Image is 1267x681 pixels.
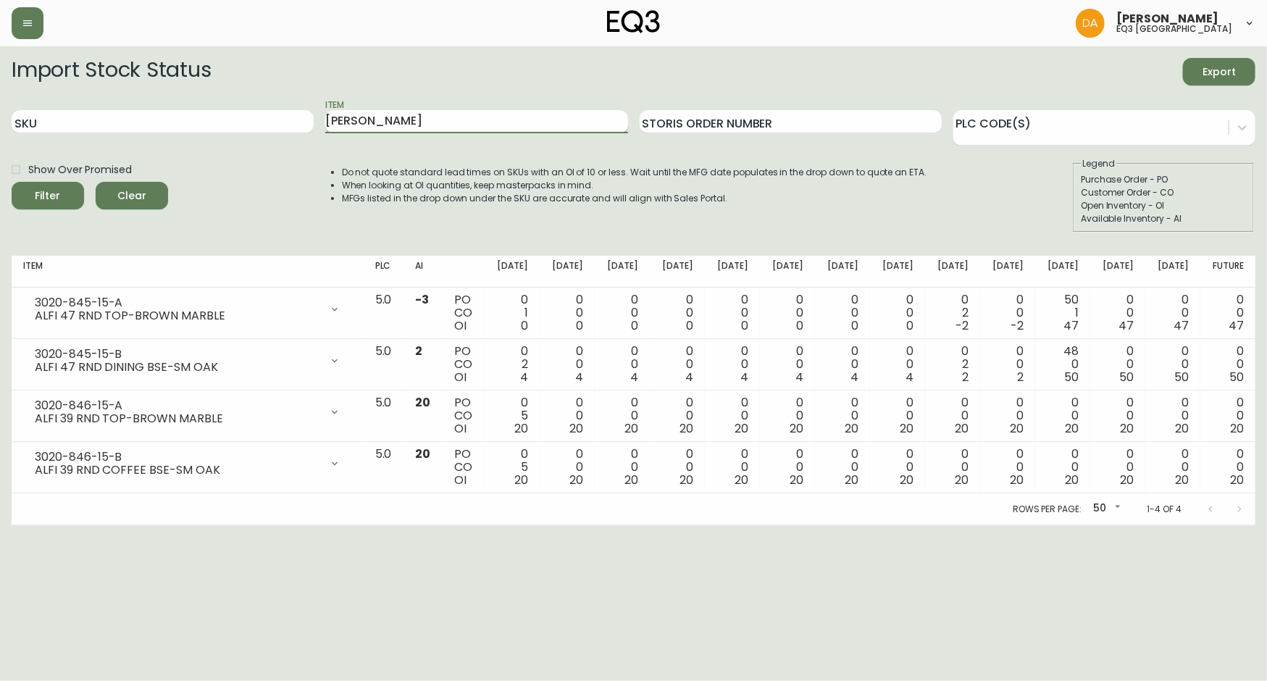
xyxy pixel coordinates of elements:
[870,256,925,288] th: [DATE]
[606,293,638,333] div: 0 0
[850,369,858,385] span: 4
[661,345,693,384] div: 0 0
[772,293,803,333] div: 0 0
[521,317,528,334] span: 0
[364,442,404,493] td: 5.0
[342,166,927,179] li: Do not quote standard lead times on SKUs with an OI of 10 or less. Wait until the MFG date popula...
[661,448,693,487] div: 0 0
[1229,317,1244,334] span: 47
[454,317,467,334] span: OI
[772,345,803,384] div: 0 0
[1175,420,1189,437] span: 20
[551,448,583,487] div: 0 0
[1065,472,1079,488] span: 20
[35,187,61,205] div: Filter
[35,296,320,309] div: 3020-845-15-A
[1102,345,1134,384] div: 0 0
[906,317,913,334] span: 0
[364,390,404,442] td: 5.0
[35,399,320,412] div: 3020-846-15-A
[415,343,422,359] span: 2
[35,412,320,425] div: ALFI 39 RND TOP-BROWN MARBLE
[514,472,528,488] span: 20
[796,317,803,334] span: 0
[1081,157,1116,170] legend: Legend
[454,448,473,487] div: PO CO
[23,293,352,325] div: 3020-845-15-AALFI 47 RND TOP-BROWN MARBLE
[1013,503,1082,516] p: Rows per page:
[827,448,858,487] div: 0 0
[1081,186,1246,199] div: Customer Order - CO
[760,256,815,288] th: [DATE]
[569,472,583,488] span: 20
[1090,256,1145,288] th: [DATE]
[624,420,638,437] span: 20
[23,396,352,428] div: 3020-846-15-AALFI 39 RND TOP-BROWN MARBLE
[1157,396,1189,435] div: 0 0
[680,420,693,437] span: 20
[1116,25,1232,33] h5: eq3 [GEOGRAPHIC_DATA]
[735,472,748,488] span: 20
[845,420,858,437] span: 20
[937,293,969,333] div: 0 2
[575,369,583,385] span: 4
[740,369,748,385] span: 4
[454,396,473,435] div: PO CO
[12,182,84,209] button: Filter
[415,446,430,462] span: 20
[1157,293,1189,333] div: 0 0
[1212,345,1244,384] div: 0 0
[606,448,638,487] div: 0 0
[827,396,858,435] div: 0 0
[1087,497,1124,521] div: 50
[1063,317,1079,334] span: 47
[882,448,913,487] div: 0 0
[906,369,913,385] span: 4
[630,369,638,385] span: 4
[1011,317,1024,334] span: -2
[1047,345,1079,384] div: 48 0
[1081,212,1246,225] div: Available Inventory - AI
[716,293,748,333] div: 0 0
[1102,293,1134,333] div: 0 0
[882,345,913,384] div: 0 0
[900,420,913,437] span: 20
[1157,345,1189,384] div: 0 0
[1174,317,1189,334] span: 47
[925,256,980,288] th: [DATE]
[827,345,858,384] div: 0 0
[23,345,352,377] div: 3020-845-15-BALFI 47 RND DINING BSE-SM OAK
[415,394,430,411] span: 20
[1212,448,1244,487] div: 0 0
[1047,448,1079,487] div: 0 0
[1119,369,1134,385] span: 50
[1065,420,1079,437] span: 20
[790,420,803,437] span: 20
[12,256,364,288] th: Item
[96,182,168,209] button: Clear
[1212,293,1244,333] div: 0 0
[342,192,927,205] li: MFGs listed in the drop down under the SKU are accurate and will align with Sales Portal.
[661,293,693,333] div: 0 0
[364,256,404,288] th: PLC
[772,448,803,487] div: 0 0
[1010,420,1024,437] span: 20
[937,448,969,487] div: 0 0
[1175,472,1189,488] span: 20
[992,293,1024,333] div: 0 0
[1116,13,1218,25] span: [PERSON_NAME]
[937,345,969,384] div: 0 2
[992,448,1024,487] div: 0 0
[661,396,693,435] div: 0 0
[1230,420,1244,437] span: 20
[496,448,528,487] div: 0 5
[520,369,528,385] span: 4
[735,420,748,437] span: 20
[1200,256,1255,288] th: Future
[815,256,870,288] th: [DATE]
[23,448,352,480] div: 3020-846-15-BALFI 39 RND COFFEE BSE-SM OAK
[342,179,927,192] li: When looking at OI quantities, keep masterpacks in mind.
[595,256,650,288] th: [DATE]
[454,420,467,437] span: OI
[962,369,969,385] span: 2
